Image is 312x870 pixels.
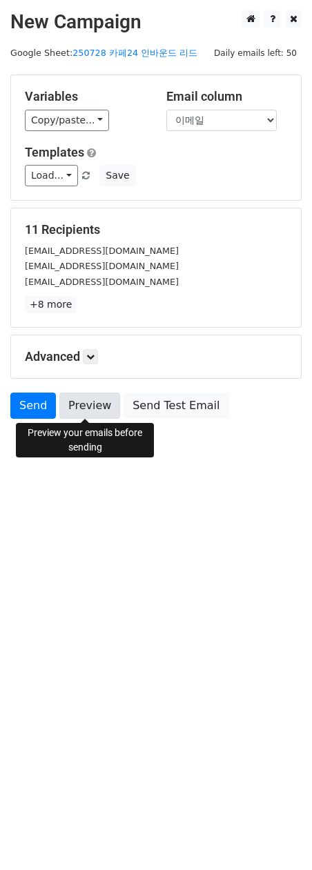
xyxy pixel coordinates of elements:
a: 250728 카페24 인바운드 리드 [72,48,197,58]
a: Daily emails left: 50 [209,48,302,58]
a: +8 more [25,296,77,313]
a: Copy/paste... [25,110,109,131]
a: Send [10,393,56,419]
a: Send Test Email [124,393,228,419]
small: [EMAIL_ADDRESS][DOMAIN_NAME] [25,246,179,256]
a: Load... [25,165,78,186]
div: 채팅 위젯 [243,804,312,870]
h5: 11 Recipients [25,222,287,237]
button: Save [99,165,135,186]
a: Preview [59,393,120,419]
div: Preview your emails before sending [16,423,154,457]
h5: Advanced [25,349,287,364]
span: Daily emails left: 50 [209,46,302,61]
small: [EMAIL_ADDRESS][DOMAIN_NAME] [25,277,179,287]
a: Templates [25,145,84,159]
small: Google Sheet: [10,48,197,58]
iframe: Chat Widget [243,804,312,870]
h2: New Campaign [10,10,302,34]
small: [EMAIL_ADDRESS][DOMAIN_NAME] [25,261,179,271]
h5: Email column [166,89,287,104]
h5: Variables [25,89,146,104]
